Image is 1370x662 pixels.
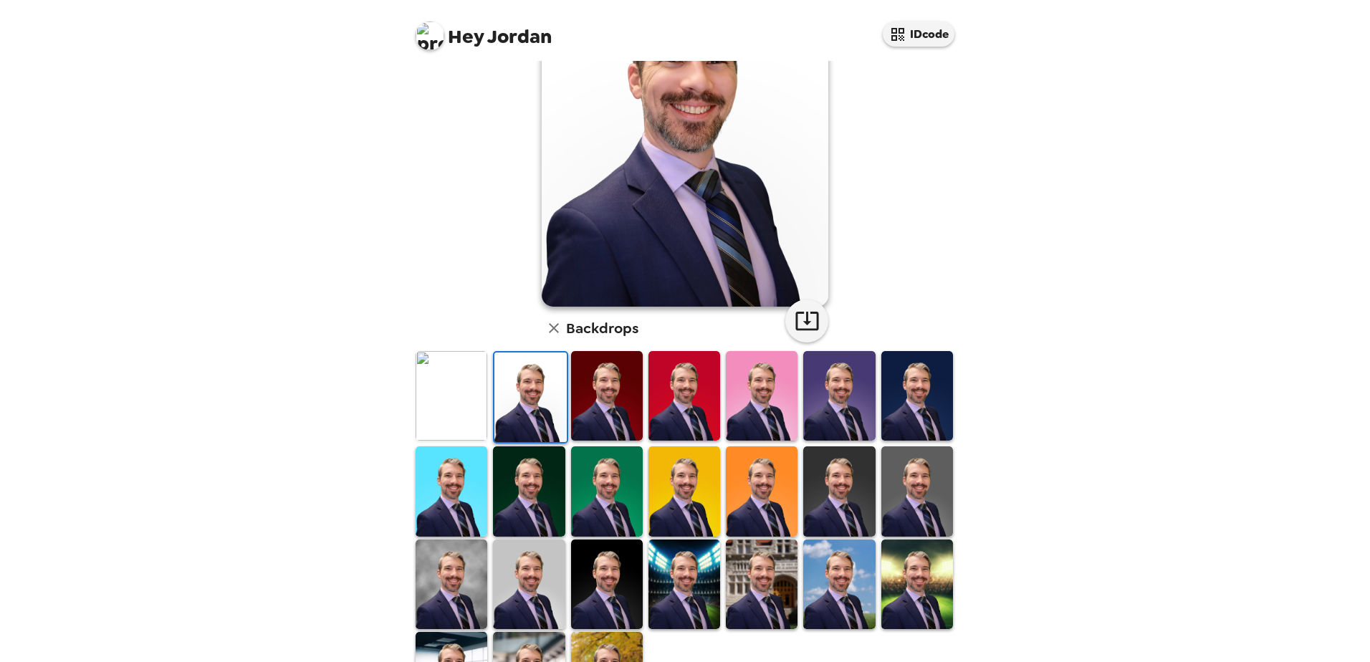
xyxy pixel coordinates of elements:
h6: Backdrops [566,317,638,340]
img: profile pic [416,21,444,50]
span: Hey [448,24,484,49]
span: Jordan [416,14,552,47]
img: Original [416,351,487,441]
button: IDcode [883,21,954,47]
